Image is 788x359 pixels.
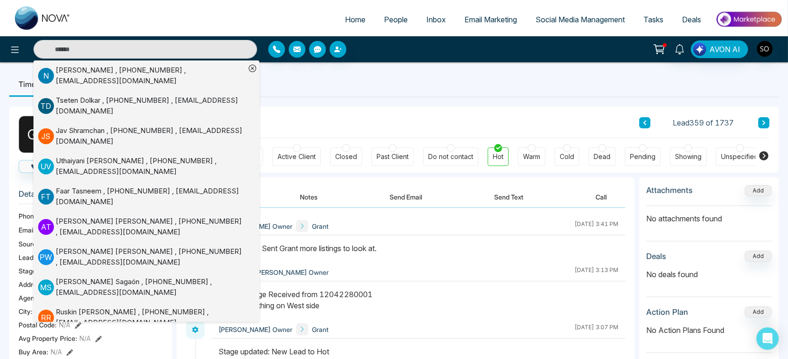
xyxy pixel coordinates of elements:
span: Stage: [19,266,38,276]
button: Call [19,160,64,173]
p: F T [38,189,54,205]
div: Past Client [377,152,409,161]
p: U V [38,159,54,174]
span: Email Marketing [464,15,517,24]
button: Send Text [476,186,542,207]
span: City : [19,306,33,316]
h3: Deals [646,252,666,261]
div: Open Intercom Messenger [756,327,779,350]
div: Cold [560,152,574,161]
img: Lead Flow [693,43,706,56]
button: AVON AI [691,40,748,58]
div: [PERSON_NAME] , [PHONE_NUMBER] , [EMAIL_ADDRESS][DOMAIN_NAME] [56,65,245,86]
span: People [384,15,408,24]
div: Active Client [278,152,316,161]
span: Home [345,15,365,24]
div: Hot [493,152,503,161]
p: N [38,68,54,84]
p: No deals found [646,269,772,280]
p: No Action Plans Found [646,325,772,336]
div: Unspecified [721,152,758,161]
a: Home [336,11,375,28]
span: Deals [682,15,701,24]
span: Address: [19,279,59,289]
span: [PERSON_NAME] Owner [219,325,292,334]
div: [DATE] 3:07 PM [575,323,618,335]
div: [DATE] 3:41 PM [575,220,618,232]
div: Warm [523,152,540,161]
li: Timeline [9,72,57,97]
span: Source: [19,239,42,249]
span: Inbox [426,15,446,24]
p: R R [38,310,54,326]
div: Pending [630,152,656,161]
span: [PERSON_NAME] Owner [255,267,329,277]
a: Deals [673,11,710,28]
span: N/A [51,347,62,357]
div: [PERSON_NAME] [PERSON_NAME] , [PHONE_NUMBER] , [EMAIL_ADDRESS][DOMAIN_NAME] [56,216,245,237]
img: Market-place.gif [715,9,782,30]
span: Lead Type: [19,253,52,262]
div: Do not contact [428,152,473,161]
span: N/A [79,333,91,343]
span: AVON AI [709,44,740,55]
div: Closed [335,152,357,161]
button: Call [577,186,625,207]
button: Notes [281,186,336,207]
a: People [375,11,417,28]
div: Faar Tasneem , [PHONE_NUMBER] , [EMAIL_ADDRESS][DOMAIN_NAME] [56,186,245,207]
img: Nova CRM Logo [15,7,71,30]
div: Ruskin [PERSON_NAME] , [PHONE_NUMBER] , [EMAIL_ADDRESS][DOMAIN_NAME] [56,307,245,328]
span: Social Media Management [536,15,625,24]
p: A T [38,219,54,235]
a: Inbox [417,11,455,28]
div: [PERSON_NAME] Sagaón , [PHONE_NUMBER] , [EMAIL_ADDRESS][DOMAIN_NAME] [56,277,245,298]
a: Tasks [634,11,673,28]
span: Avg Property Price : [19,333,77,343]
span: Phone: [19,211,40,221]
img: User Avatar [757,41,773,57]
span: Postal Code : [19,320,57,330]
h3: Attachments [646,186,693,195]
span: Grant [312,221,329,231]
span: Tasks [643,15,663,24]
p: J S [38,128,54,144]
div: Jav Shramchan , [PHONE_NUMBER] , [EMAIL_ADDRESS][DOMAIN_NAME] [56,126,245,146]
button: Add [745,306,772,318]
button: Add [745,185,772,196]
span: Email: [19,225,36,235]
p: M S [38,279,54,295]
button: Add [745,251,772,262]
div: [PERSON_NAME] [PERSON_NAME] , [PHONE_NUMBER] , [EMAIL_ADDRESS][DOMAIN_NAME] [56,246,245,267]
span: N/A [59,320,70,330]
div: Tseten Dolkar , [PHONE_NUMBER] , [EMAIL_ADDRESS][DOMAIN_NAME] [56,95,245,116]
div: Dead [594,152,610,161]
div: G H [19,116,56,153]
button: Send Email [371,186,441,207]
span: Buy Area : [19,347,48,357]
div: [DATE] 3:13 PM [575,266,618,278]
span: Lead 359 of 1737 [673,117,734,128]
p: P W [38,249,54,265]
a: Social Media Management [526,11,634,28]
p: T D [38,98,54,114]
h3: Details [19,189,163,204]
span: Add [745,186,772,194]
span: Agent: [19,293,39,303]
div: Uthaiyani [PERSON_NAME] , [PHONE_NUMBER] , [EMAIL_ADDRESS][DOMAIN_NAME] [56,156,245,177]
h3: Action Plan [646,307,688,317]
a: Email Marketing [455,11,526,28]
span: Grant [312,325,329,334]
div: Showing [675,152,702,161]
p: No attachments found [646,206,772,224]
